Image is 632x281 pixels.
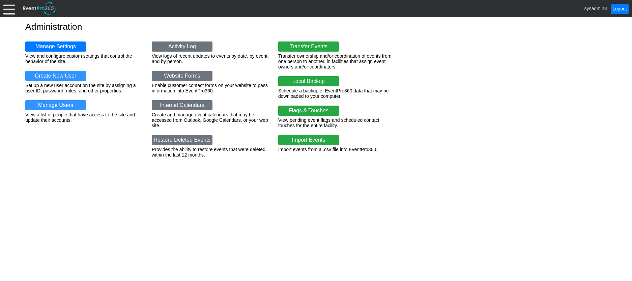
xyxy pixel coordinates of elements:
[25,100,86,110] a: Manage Users
[152,147,270,158] div: Provides the ability to restore events that were deleted within the last 12 months.
[152,83,270,93] div: Enable customer contact forms on your website to pass information into EventPro360.
[22,1,57,16] img: EventPro360
[25,22,607,31] h1: Administration
[278,53,396,69] div: Transfer ownership and/or coordination of events from one person to another, in facilities that a...
[25,41,86,52] a: Manage Settings
[278,147,396,152] div: Import events from a .csv file into EventPro360.
[152,112,270,128] div: Create and manage event calendars that may be accessed from Outlook, Google Calendars, or your we...
[25,53,143,64] div: View and configure custom settings that control the behavior of the site.
[152,100,212,110] a: Internet Calendars
[278,41,339,52] a: Transfer Events
[584,5,607,11] span: sysadmin3
[278,88,396,99] div: Schedule a backup of EventPro360 data that may be downloaded to your computer.
[25,71,86,81] a: Create New User
[278,117,396,128] div: View pending event flags and scheduled contact touches for the entire facility.
[25,112,143,123] div: View a list of people that have access to the site and update their accounts.
[152,135,212,145] a: Restore Deleted Events
[278,106,339,116] a: Flags & Touches
[152,41,212,52] a: Activity Log
[611,4,629,14] a: Logout
[278,76,339,86] a: Local Backup
[25,83,143,93] div: Set up a new user account on the site by assigning a user ID, password, roles, and other properties.
[152,71,212,81] a: Website Forms
[3,3,15,15] div: Menu: Click or 'Crtl+M' to toggle menu open/close
[152,53,270,64] div: View logs of recent updates to events by date, by event, and by person.
[278,135,339,145] a: Import Events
